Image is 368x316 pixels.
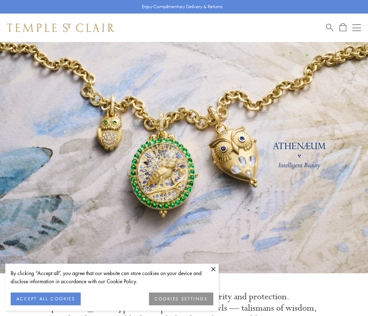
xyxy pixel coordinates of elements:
[11,269,213,285] div: By clicking “Accept all”, you agree that our website can store cookies on your device and disclos...
[11,293,81,305] button: ACCEPT ALL COOKIES
[326,23,334,32] a: Search
[340,23,346,32] a: Open Shopping Bag
[142,3,223,10] p: Enjoy Complimentary Delivery & Returns
[149,293,213,305] button: COOKIES SETTINGS
[7,23,114,32] img: Temple St. Clair
[352,23,361,32] button: Open navigation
